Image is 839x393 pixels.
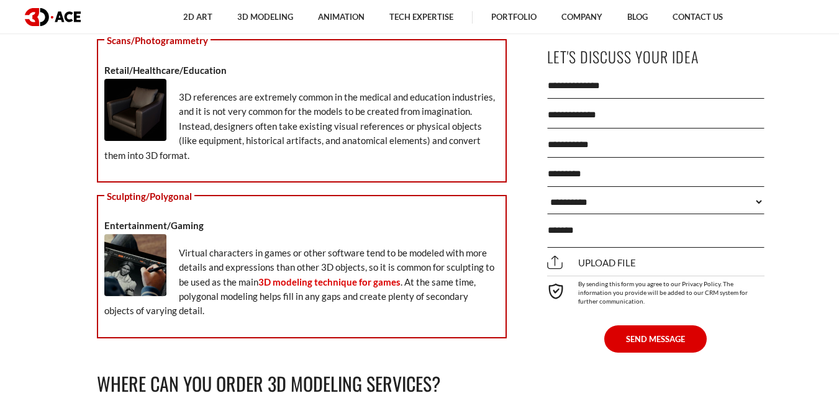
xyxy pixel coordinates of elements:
[258,276,401,287] a: 3D modeling technique for games
[104,246,499,318] p: Virtual characters in games or other software tend to be modeled with more details and expression...
[547,43,764,71] p: Let's Discuss Your Idea
[547,276,764,305] div: By sending this form you agree to our Privacy Policy. The information you provide will be added t...
[25,8,81,26] img: logo dark
[104,187,194,206] p: Sculpting/Polygonal
[104,65,227,76] strong: Retail/Healthcare/Education
[104,220,204,231] strong: Entertainment/Gaming
[104,90,499,163] p: 3D references are extremely common in the medical and education industries, and it is not very co...
[547,257,636,268] span: Upload file
[104,31,211,50] p: Scans/Photogrammetry
[104,79,166,141] img: 3D model of a surface
[604,325,707,353] button: SEND MESSAGE
[104,234,166,296] img: 3D model of a surface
